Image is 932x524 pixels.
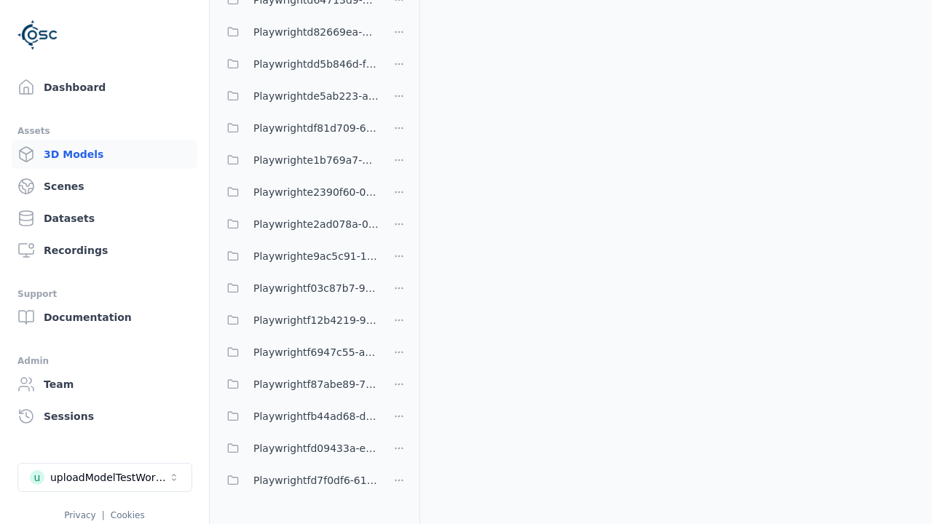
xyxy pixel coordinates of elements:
img: Logo [17,15,58,55]
a: Recordings [12,236,197,265]
button: Playwrightdf81d709-6511-4a67-8e35-601024cdf8cb [218,114,379,143]
button: Playwrightf87abe89-795a-4558-b272-1516c46e3a97 [218,370,379,399]
button: Playwrighte1b769a7-7552-459c-9171-81ddfa2a54bc [218,146,379,175]
span: Playwrightfb44ad68-da23-4d2e-bdbe-6e902587d381 [253,408,379,425]
a: Sessions [12,402,197,431]
button: Select a workspace [17,463,192,492]
span: Playwrightde5ab223-a0f8-4a97-be4c-ac610507c281 [253,87,379,105]
button: Playwrightfd7f0df6-6123-459c-b40e-063e1912f236 [218,466,379,495]
div: u [30,470,44,485]
span: Playwrightf03c87b7-9018-4775-a7d1-b47fea0411a7 [253,279,379,297]
span: Playwrightf12b4219-9525-4842-afac-db475d305d63 [253,311,379,329]
span: Playwrightd82669ea-7e85-4c9c-baa9-790b3846e5ad [253,23,379,41]
span: Playwrighte2390f60-03f3-479d-b54a-66d59fed9540 [253,183,379,201]
a: Documentation [12,303,197,332]
button: Playwrighte2ad078a-05e1-4952-9952-cd0a03d3c054 [218,210,379,239]
button: Playwrightde5ab223-a0f8-4a97-be4c-ac610507c281 [218,82,379,111]
a: Cookies [111,510,145,520]
button: Playwrightf03c87b7-9018-4775-a7d1-b47fea0411a7 [218,274,379,303]
div: Admin [17,352,191,370]
span: Playwrightfd09433a-e09a-46f2-a8d1-9ed2645adf93 [253,440,379,457]
span: Playwrighte2ad078a-05e1-4952-9952-cd0a03d3c054 [253,215,379,233]
a: Privacy [64,510,95,520]
span: Playwrightf87abe89-795a-4558-b272-1516c46e3a97 [253,376,379,393]
button: Playwrightf12b4219-9525-4842-afac-db475d305d63 [218,306,379,335]
div: Assets [17,122,191,140]
button: Playwrightfb44ad68-da23-4d2e-bdbe-6e902587d381 [218,402,379,431]
span: | [102,510,105,520]
span: Playwrightdd5b846d-fd3c-438e-8fe9-9994751102c7 [253,55,379,73]
a: Team [12,370,197,399]
a: Dashboard [12,73,197,102]
span: Playwrightfd7f0df6-6123-459c-b40e-063e1912f236 [253,472,379,489]
button: Playwrightf6947c55-a1ff-44cb-ba80-3607a288b092 [218,338,379,367]
button: Playwrightfd09433a-e09a-46f2-a8d1-9ed2645adf93 [218,434,379,463]
button: Playwrighte2390f60-03f3-479d-b54a-66d59fed9540 [218,178,379,207]
div: uploadModelTestWorkspace [50,470,168,485]
span: Playwrighte9ac5c91-1b2b-4bc1-b5a3-a4be549dee4f [253,247,379,265]
span: Playwrightf6947c55-a1ff-44cb-ba80-3607a288b092 [253,344,379,361]
div: Support [17,285,191,303]
span: Playwrighte1b769a7-7552-459c-9171-81ddfa2a54bc [253,151,379,169]
span: Playwrightdf81d709-6511-4a67-8e35-601024cdf8cb [253,119,379,137]
a: Scenes [12,172,197,201]
button: Playwrightdd5b846d-fd3c-438e-8fe9-9994751102c7 [218,49,379,79]
button: Playwrightd82669ea-7e85-4c9c-baa9-790b3846e5ad [218,17,379,47]
a: Datasets [12,204,197,233]
a: 3D Models [12,140,197,169]
button: Playwrighte9ac5c91-1b2b-4bc1-b5a3-a4be549dee4f [218,242,379,271]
